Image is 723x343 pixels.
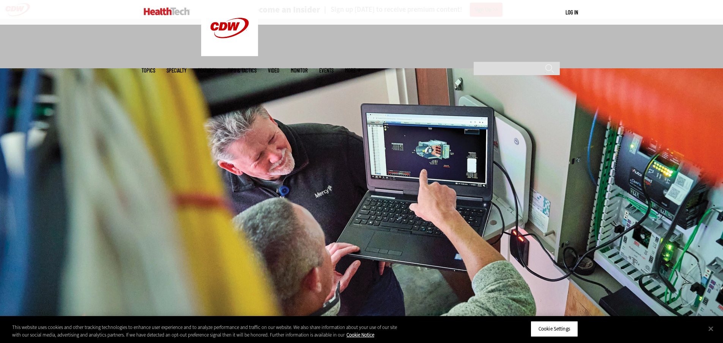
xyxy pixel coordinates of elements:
a: Tips & Tactics [228,68,257,73]
button: Close [703,320,719,337]
a: Video [268,68,279,73]
div: User menu [565,8,578,16]
a: More information about your privacy [347,332,374,338]
img: Home [144,8,190,15]
span: Topics [142,68,155,73]
a: Features [198,68,216,73]
button: Cookie Settings [531,321,578,337]
a: CDW [201,50,258,58]
a: Events [319,68,334,73]
a: MonITor [291,68,308,73]
div: This website uses cookies and other tracking technologies to enhance user experience and to analy... [12,324,398,338]
span: Specialty [167,68,186,73]
span: More [345,68,361,73]
a: Log in [565,9,578,16]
